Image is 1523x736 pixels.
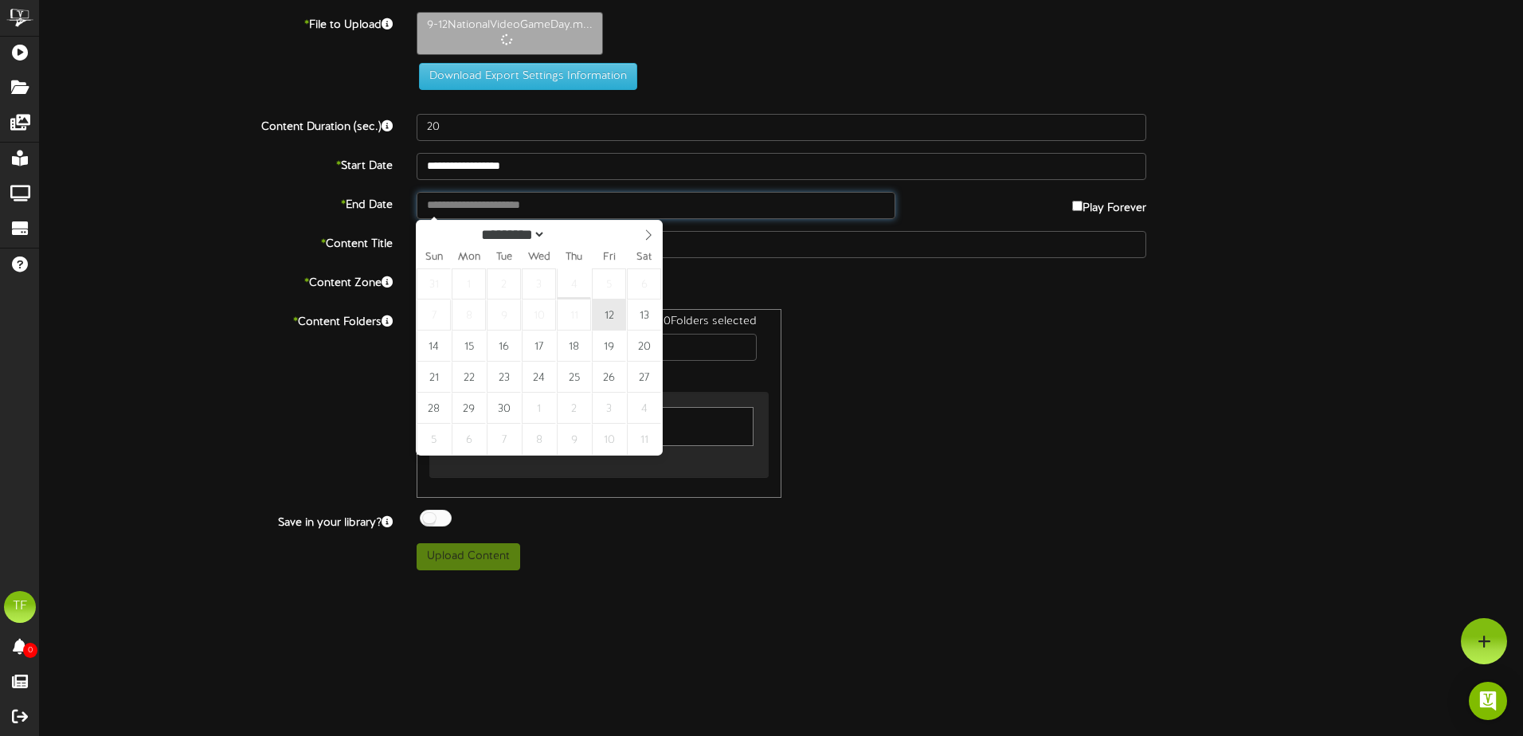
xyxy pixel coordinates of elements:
span: Thu [557,253,592,263]
label: Start Date [28,153,405,174]
span: September 28, 2025 [417,393,451,424]
span: September 1, 2025 [452,268,486,299]
span: September 14, 2025 [417,331,451,362]
span: Sun [417,253,452,263]
span: September 12, 2025 [592,299,626,331]
span: September 26, 2025 [592,362,626,393]
span: September 30, 2025 [487,393,521,424]
span: October 6, 2025 [452,424,486,455]
span: September 10, 2025 [522,299,556,331]
span: October 7, 2025 [487,424,521,455]
span: August 31, 2025 [417,268,451,299]
label: Save in your library? [28,510,405,531]
span: Mon [452,253,487,263]
span: October 11, 2025 [627,424,661,455]
span: September 5, 2025 [592,268,626,299]
span: September 6, 2025 [627,268,661,299]
input: Play Forever [1072,201,1083,211]
span: October 8, 2025 [522,424,556,455]
span: October 1, 2025 [522,393,556,424]
span: Fri [592,253,627,263]
span: September 3, 2025 [522,268,556,299]
label: Content Zone [28,270,405,292]
label: End Date [28,192,405,213]
span: September 25, 2025 [557,362,591,393]
span: September 7, 2025 [417,299,451,331]
button: Download Export Settings Information [419,63,637,90]
input: Title of this Content [417,231,1146,258]
span: September 29, 2025 [452,393,486,424]
span: October 10, 2025 [592,424,626,455]
span: September 16, 2025 [487,331,521,362]
span: September 13, 2025 [627,299,661,331]
span: September 22, 2025 [452,362,486,393]
label: Content Duration (sec.) [28,114,405,135]
span: September 21, 2025 [417,362,451,393]
label: Content Title [28,231,405,253]
div: Open Intercom Messenger [1469,682,1507,720]
input: Year [546,226,603,243]
span: September 23, 2025 [487,362,521,393]
span: September 2, 2025 [487,268,521,299]
span: Tue [487,253,522,263]
span: 0 [23,643,37,658]
span: September 19, 2025 [592,331,626,362]
span: September 27, 2025 [627,362,661,393]
span: October 4, 2025 [627,393,661,424]
span: September 11, 2025 [557,299,591,331]
div: TF [4,591,36,623]
label: File to Upload [28,12,405,33]
span: October 5, 2025 [417,424,451,455]
span: September 8, 2025 [452,299,486,331]
span: September 9, 2025 [487,299,521,331]
button: Upload Content [417,543,520,570]
span: September 4, 2025 [557,268,591,299]
span: October 2, 2025 [557,393,591,424]
a: Download Export Settings Information [411,70,637,82]
span: September 18, 2025 [557,331,591,362]
span: September 24, 2025 [522,362,556,393]
label: Play Forever [1072,192,1146,217]
span: Wed [522,253,557,263]
span: September 17, 2025 [522,331,556,362]
label: Content Folders [28,309,405,331]
span: October 3, 2025 [592,393,626,424]
span: September 15, 2025 [452,331,486,362]
span: October 9, 2025 [557,424,591,455]
span: September 20, 2025 [627,331,661,362]
span: Sat [627,253,662,263]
